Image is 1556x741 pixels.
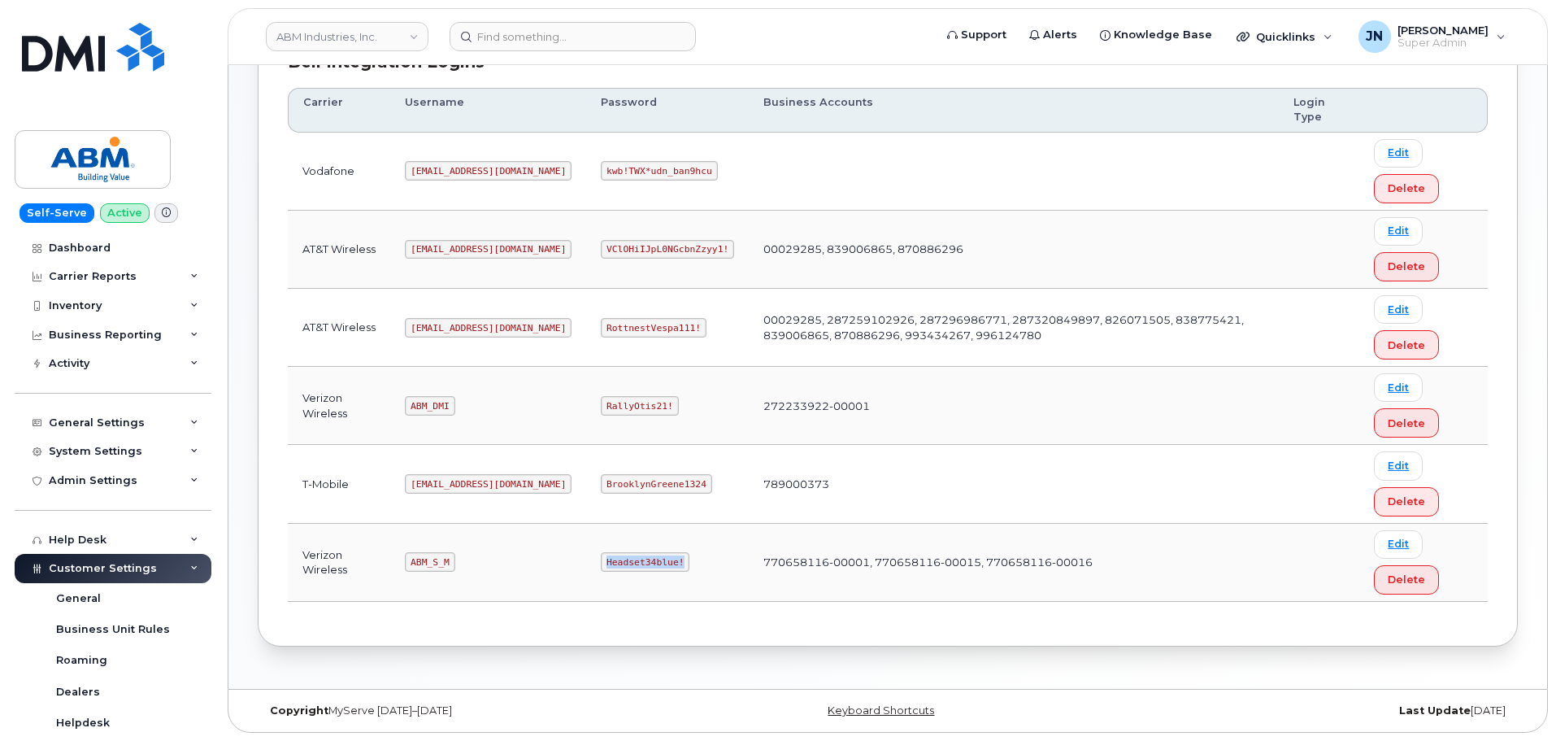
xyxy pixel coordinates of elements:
td: 00029285, 287259102926, 287296986771, 287320849897, 826071505, 838775421, 839006865, 870886296, 9... [749,289,1279,367]
button: Delete [1374,487,1439,517]
a: Edit [1374,451,1423,480]
code: [EMAIL_ADDRESS][DOMAIN_NAME] [405,161,572,181]
a: Edit [1374,217,1423,246]
code: kwb!TWX*udn_ban9hcu [601,161,717,181]
code: ABM_S_M [405,552,454,572]
th: Business Accounts [749,88,1279,133]
span: JN [1366,27,1383,46]
td: AT&T Wireless [288,289,390,367]
td: 00029285, 839006865, 870886296 [749,211,1279,289]
th: Carrier [288,88,390,133]
th: Login Type [1279,88,1359,133]
div: [DATE] [1097,704,1518,717]
a: Keyboard Shortcuts [828,704,934,717]
td: 770658116-00001, 770658116-00015, 770658116-00016 [749,524,1279,602]
a: Edit [1374,530,1423,559]
span: Delete [1388,494,1425,509]
a: Edit [1374,373,1423,402]
code: RallyOtis21! [601,396,678,416]
span: Delete [1388,416,1425,431]
td: 272233922-00001 [749,367,1279,445]
span: Support [961,27,1006,43]
div: Joe Nguyen Jr. [1347,20,1517,53]
code: [EMAIL_ADDRESS][DOMAIN_NAME] [405,474,572,494]
span: Delete [1388,338,1425,353]
span: Delete [1388,181,1425,196]
a: Edit [1374,139,1423,168]
span: Delete [1388,572,1425,587]
span: Alerts [1043,27,1077,43]
code: BrooklynGreene1324 [601,474,711,494]
button: Delete [1374,174,1439,203]
span: Delete [1388,259,1425,274]
th: Password [586,88,749,133]
strong: Copyright [270,704,328,717]
strong: Last Update [1399,704,1471,717]
div: MyServe [DATE]–[DATE] [258,704,678,717]
a: Knowledge Base [1089,19,1224,51]
a: Edit [1374,295,1423,324]
td: Verizon Wireless [288,367,390,445]
th: Username [390,88,586,133]
input: Find something... [450,22,696,51]
span: [PERSON_NAME] [1397,24,1489,37]
code: ABM_DMI [405,396,454,416]
td: Verizon Wireless [288,524,390,602]
button: Delete [1374,565,1439,595]
a: Alerts [1018,19,1089,51]
button: Delete [1374,330,1439,360]
td: AT&T Wireless [288,211,390,289]
code: VClOHiIJpL0NGcbnZzyy1! [601,240,734,259]
div: Quicklinks [1225,20,1344,53]
code: Headset34blue! [601,552,689,572]
code: [EMAIL_ADDRESS][DOMAIN_NAME] [405,240,572,259]
span: Knowledge Base [1114,27,1212,43]
td: T-Mobile [288,445,390,523]
button: Delete [1374,252,1439,281]
td: 789000373 [749,445,1279,523]
td: Vodafone [288,133,390,211]
code: RottnestVespa111! [601,318,706,338]
span: Quicklinks [1256,30,1315,43]
span: Super Admin [1397,37,1489,50]
a: ABM Industries, Inc. [266,22,428,51]
a: Support [936,19,1018,51]
code: [EMAIL_ADDRESS][DOMAIN_NAME] [405,318,572,338]
button: Delete [1374,408,1439,438]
